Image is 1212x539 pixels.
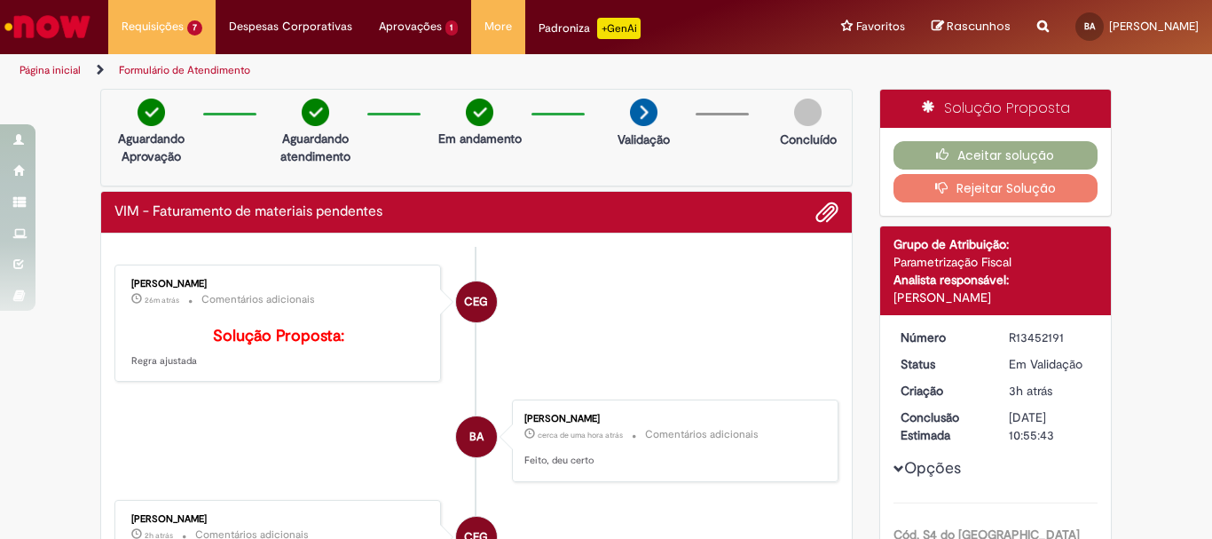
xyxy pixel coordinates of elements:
p: Concluído [780,131,837,148]
div: [PERSON_NAME] [131,279,427,289]
b: Solução Proposta: [213,326,344,346]
div: Padroniza [539,18,641,39]
time: 27/08/2025 12:21:27 [1009,383,1052,399]
small: Comentários adicionais [645,427,759,442]
div: R13452191 [1009,329,1091,346]
p: Validação [618,131,670,148]
img: check-circle-green.png [302,99,329,126]
dt: Número [887,329,996,346]
div: Cristiano Eduardo Gomes Fernandes [456,281,497,322]
dt: Conclusão Estimada [887,408,996,444]
div: 27/08/2025 12:21:27 [1009,382,1091,400]
a: Formulário de Atendimento [119,63,250,77]
div: Analista responsável: [893,271,1098,289]
p: +GenAi [597,18,641,39]
button: Adicionar anexos [815,201,838,224]
img: check-circle-green.png [138,99,165,126]
p: Feito, deu certo [524,454,820,468]
small: Comentários adicionais [201,292,315,307]
div: [PERSON_NAME] [131,514,427,525]
button: Aceitar solução [893,141,1098,170]
span: 26m atrás [145,295,179,305]
span: Aprovações [379,18,442,36]
p: Em andamento [438,130,522,147]
div: Solução Proposta [880,90,1112,128]
span: CEG [464,281,488,323]
span: More [484,18,512,36]
div: [DATE] 10:55:43 [1009,408,1091,444]
p: Regra ajustada [131,328,427,369]
time: 27/08/2025 14:39:52 [538,430,623,440]
div: Grupo de Atribuição: [893,235,1098,253]
div: [PERSON_NAME] [893,289,1098,306]
time: 27/08/2025 15:08:37 [145,295,179,305]
span: BA [469,416,484,458]
img: check-circle-green.png [466,99,493,126]
p: Aguardando Aprovação [108,130,194,165]
span: BA [1084,20,1095,32]
a: Rascunhos [932,19,1011,36]
span: Requisições [122,18,184,36]
img: arrow-next.png [630,99,657,126]
ul: Trilhas de página [13,54,795,87]
div: Parametrização Fiscal [893,253,1098,271]
dt: Criação [887,382,996,400]
img: img-circle-grey.png [794,99,822,126]
dt: Status [887,355,996,373]
div: [PERSON_NAME] [524,414,820,424]
span: Favoritos [856,18,905,36]
div: Beatriz Alves [456,416,497,457]
a: Página inicial [20,63,81,77]
span: cerca de uma hora atrás [538,430,623,440]
span: 3h atrás [1009,383,1052,399]
div: Em Validação [1009,355,1091,373]
img: ServiceNow [2,9,93,44]
button: Rejeitar Solução [893,174,1098,202]
span: [PERSON_NAME] [1109,19,1199,34]
p: Aguardando atendimento [272,130,358,165]
span: 7 [187,20,202,36]
h2: VIM - Faturamento de materiais pendentes Histórico de tíquete [114,204,382,220]
span: Despesas Corporativas [229,18,352,36]
span: 1 [445,20,459,36]
span: Rascunhos [947,18,1011,35]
